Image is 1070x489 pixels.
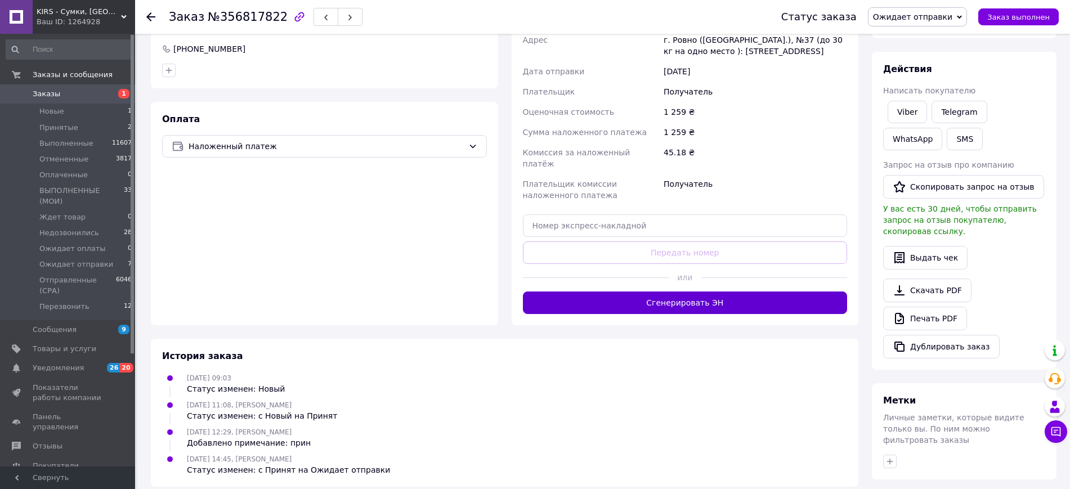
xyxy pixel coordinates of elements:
span: 0 [128,170,132,180]
span: ВЫПОЛНЕННЫЕ (МОИ) [39,186,124,206]
span: 20 [120,363,133,373]
button: SMS [947,128,983,150]
button: Скопировать запрос на отзыв [883,175,1044,199]
div: Статус изменен: Новый [187,383,285,394]
span: [DATE] 11:08, [PERSON_NAME] [187,401,292,409]
div: Ваш ID: 1264928 [37,17,135,27]
span: Плательщик комиссии наложенного платежа [523,180,617,200]
span: Метки [883,395,916,406]
div: Статус изменен: с Принят на Ожидает отправки [187,464,390,475]
div: Добавлено примечание: прин [187,437,311,448]
span: Действия [883,64,932,74]
span: Перезвонить [39,302,89,312]
span: Запрос на отзыв про компанию [883,160,1014,169]
div: 1 259 ₴ [661,122,849,142]
a: Viber [888,101,927,123]
span: Уведомления [33,363,84,373]
div: Получатель [661,174,849,205]
span: 1 [128,106,132,116]
a: Telegram [932,101,987,123]
span: 33 [124,186,132,206]
span: Дата отправки [523,67,585,76]
span: У вас есть 30 дней, чтобы отправить запрос на отзыв покупателю, скопировав ссылку. [883,204,1037,236]
a: Скачать PDF [883,279,971,302]
span: Новые [39,106,64,116]
div: Статус изменен: с Новый на Принят [187,410,337,421]
span: Недозвонились [39,228,99,238]
span: Комиссия за наложенный платёж [523,148,630,168]
span: Ожидает отправки [39,259,113,270]
span: Оценочная стоимость [523,107,615,116]
span: Принятые [39,123,78,133]
span: Наложенный платеж [189,140,464,152]
span: 6046 [116,275,132,295]
span: Адрес [523,35,548,44]
span: Ожидает отправки [873,12,952,21]
span: Покупатели [33,461,79,471]
span: Заказы и сообщения [33,70,113,80]
span: [DATE] 12:29, [PERSON_NAME] [187,428,292,436]
div: 45.18 ₴ [661,142,849,174]
button: Дублировать заказ [883,335,1000,358]
span: История заказа [162,351,243,361]
span: 12 [124,302,132,312]
div: 1 259 ₴ [661,102,849,122]
span: Отзывы [33,441,62,451]
span: Заказ выполнен [987,13,1050,21]
button: Выдать чек [883,246,968,270]
span: 3817 [116,154,132,164]
span: 11607 [112,138,132,149]
button: Заказ выполнен [978,8,1059,25]
span: 7 [128,259,132,270]
a: Печать PDF [883,307,967,330]
span: Товары и услуги [33,344,96,354]
span: Отправленные (СРА) [39,275,116,295]
span: Панель управления [33,412,104,432]
span: 0 [128,244,132,254]
span: 2 [128,123,132,133]
span: 28 [124,228,132,238]
span: Ожидает оплаты [39,244,106,254]
span: Личные заметки, которые видите только вы. По ним можно фильтровать заказы [883,413,1024,445]
span: Оплата [162,114,200,124]
div: [DATE] [661,61,849,82]
span: Плательщик [523,87,575,96]
span: [DATE] 14:45, [PERSON_NAME] [187,455,292,463]
span: 1 [118,89,129,98]
button: Чат с покупателем [1045,420,1067,443]
span: Заказы [33,89,60,99]
div: Статус заказа [781,11,857,23]
span: или [669,272,701,283]
span: Выполненные [39,138,93,149]
span: KIRS - Сумки, рюкзаки, портфели, клатчи, наручные часы оптом и в розницу [37,7,121,17]
span: №356817822 [208,10,288,24]
span: Отмененные [39,154,88,164]
span: Показатели работы компании [33,383,104,403]
input: Поиск [6,39,133,60]
span: 0 [128,212,132,222]
span: Заказ [169,10,204,24]
span: Оплаченные [39,170,88,180]
input: Номер экспресс-накладной [523,214,848,237]
div: [PHONE_NUMBER] [172,43,247,55]
div: Вернуться назад [146,11,155,23]
span: 26 [107,363,120,373]
span: Сумма наложенного платежа [523,128,647,137]
span: Ждет товар [39,212,86,222]
a: WhatsApp [883,128,942,150]
span: [DATE] 09:03 [187,374,231,382]
button: Сгенерировать ЭН [523,291,848,314]
span: Сообщения [33,325,77,335]
span: 9 [118,325,129,334]
div: г. Ровно ([GEOGRAPHIC_DATA].), №37 (до 30 кг на одно место ): [STREET_ADDRESS] [661,30,849,61]
div: Получатель [661,82,849,102]
span: Написать покупателю [883,86,975,95]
